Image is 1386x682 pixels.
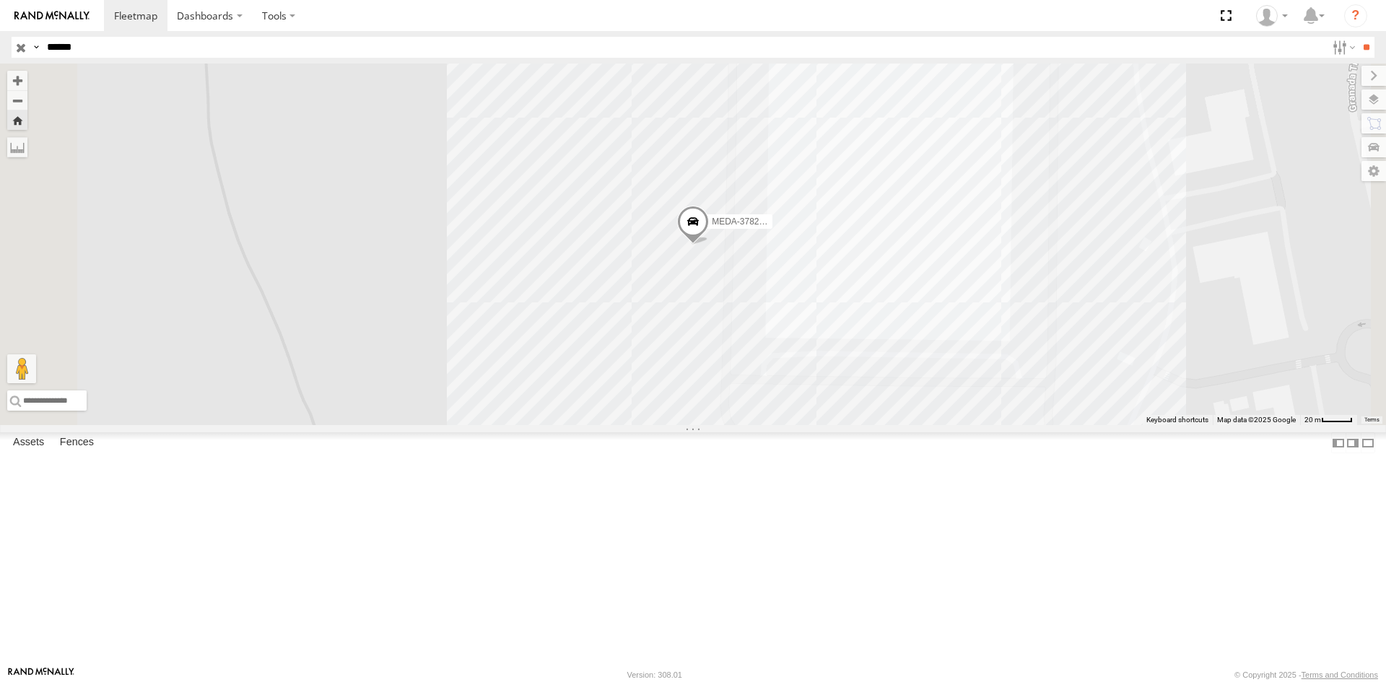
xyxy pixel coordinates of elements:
[712,217,795,227] span: MEDA-378243-Swing
[7,354,36,383] button: Drag Pegman onto the map to open Street View
[53,433,101,453] label: Fences
[1302,670,1378,679] a: Terms and Conditions
[7,90,27,110] button: Zoom out
[7,137,27,157] label: Measure
[1146,415,1208,425] button: Keyboard shortcuts
[8,668,74,682] a: Visit our Website
[1346,432,1360,453] label: Dock Summary Table to the Right
[627,670,682,679] div: Version: 308.01
[30,37,42,58] label: Search Query
[1234,670,1378,679] div: © Copyright 2025 -
[1304,416,1321,424] span: 20 m
[1361,432,1375,453] label: Hide Summary Table
[1217,416,1296,424] span: Map data ©2025 Google
[1361,161,1386,181] label: Map Settings
[1327,37,1358,58] label: Search Filter Options
[14,11,90,21] img: rand-logo.svg
[7,110,27,130] button: Zoom Home
[1364,417,1380,423] a: Terms (opens in new tab)
[1344,4,1367,27] i: ?
[6,433,51,453] label: Assets
[7,71,27,90] button: Zoom in
[1251,5,1293,27] div: James Nichols
[1300,415,1357,425] button: Map Scale: 20 m per 40 pixels
[1331,432,1346,453] label: Dock Summary Table to the Left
